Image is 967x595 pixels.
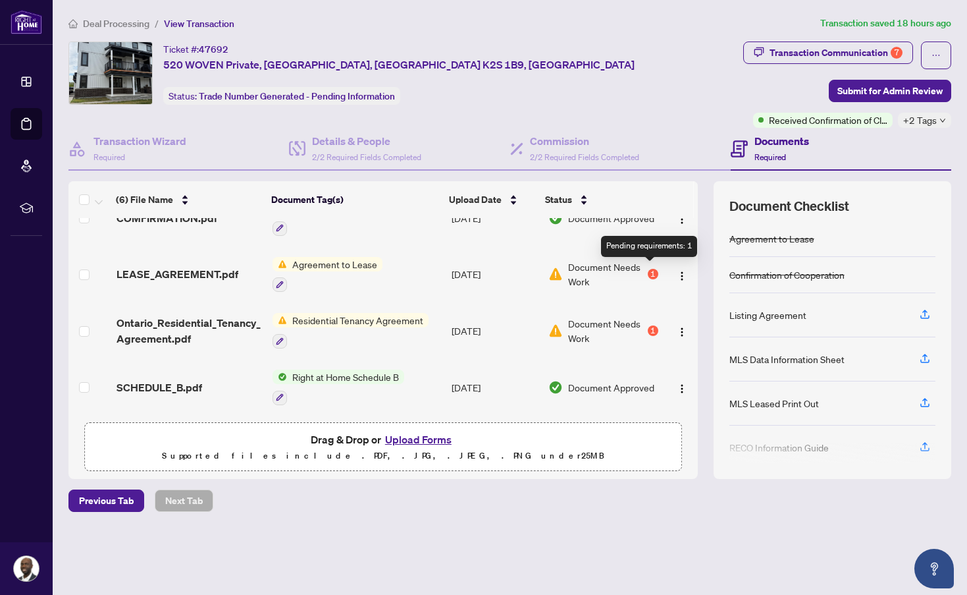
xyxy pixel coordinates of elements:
[548,380,563,395] img: Document Status
[155,490,213,512] button: Next Tab
[729,268,845,282] div: Confirmation of Cooperation
[446,359,543,416] td: [DATE]
[729,440,829,455] div: RECO Information Guide
[729,396,819,411] div: MLS Leased Print Out
[540,181,660,218] th: Status
[199,90,395,102] span: Trade Number Generated - Pending Information
[273,200,413,236] button: Status IconConfirmation of Cooperation
[287,257,382,271] span: Agreement to Lease
[446,302,543,359] td: [DATE]
[677,327,687,337] img: Logo
[677,383,687,394] img: Logo
[677,271,687,281] img: Logo
[273,370,404,405] button: Status IconRight at Home Schedule B
[671,264,693,285] button: Logo
[14,556,39,581] img: Profile Icon
[199,43,228,55] span: 47692
[117,210,217,226] span: COMFIRMATION.pdf
[111,181,266,218] th: (6) File Name
[548,324,563,338] img: Document Status
[601,236,697,257] div: Pending requirements: 1
[381,431,456,448] button: Upload Forms
[931,51,941,60] span: ellipsis
[83,18,149,30] span: Deal Processing
[85,423,681,472] span: Drag & Drop orUpload FormsSupported files include .PDF, .JPG, .JPEG, .PNG under25MB
[914,549,954,588] button: Open asap
[11,10,42,34] img: logo
[548,267,563,281] img: Document Status
[530,133,639,149] h4: Commission
[273,370,287,384] img: Status Icon
[568,316,645,345] span: Document Needs Work
[68,490,144,512] button: Previous Tab
[312,152,421,162] span: 2/2 Required Fields Completed
[93,448,673,464] p: Supported files include .PDF, .JPG, .JPEG, .PNG under 25 MB
[449,192,502,207] span: Upload Date
[266,181,444,218] th: Document Tag(s)
[117,266,238,282] span: LEASE_AGREEMENT.pdf
[837,80,943,101] span: Submit for Admin Review
[829,80,951,102] button: Submit for Admin Review
[754,152,786,162] span: Required
[69,42,152,104] img: IMG-X12264350_1.jpg
[273,313,429,349] button: Status IconResidential Tenancy Agreement
[287,313,429,327] span: Residential Tenancy Agreement
[273,313,287,327] img: Status Icon
[568,260,645,289] span: Document Needs Work
[163,42,228,57] div: Ticket #:
[273,257,287,271] img: Status Icon
[446,190,543,246] td: [DATE]
[671,208,693,229] button: Logo
[117,380,202,395] span: SCHEDULE_B.pdf
[444,181,540,218] th: Upload Date
[117,315,262,347] span: Ontario_Residential_Tenancy_Agreement.pdf
[671,320,693,341] button: Logo
[68,19,78,28] span: home
[671,377,693,398] button: Logo
[446,246,543,303] td: [DATE]
[677,214,687,225] img: Logo
[548,211,563,225] img: Document Status
[903,113,937,128] span: +2 Tags
[155,16,159,31] li: /
[568,380,654,395] span: Document Approved
[530,152,639,162] span: 2/2 Required Fields Completed
[743,42,913,64] button: Transaction Communication7
[754,133,809,149] h4: Documents
[545,192,572,207] span: Status
[891,47,902,59] div: 7
[312,133,421,149] h4: Details & People
[729,308,806,322] div: Listing Agreement
[163,57,635,72] span: 520 WOVEN Private, [GEOGRAPHIC_DATA], [GEOGRAPHIC_DATA] K2S 1B9, [GEOGRAPHIC_DATA]
[311,431,456,448] span: Drag & Drop or
[287,370,404,384] span: Right at Home Schedule B
[648,326,658,336] div: 1
[729,352,845,366] div: MLS Data Information Sheet
[93,152,125,162] span: Required
[648,269,658,279] div: 1
[116,192,173,207] span: (6) File Name
[93,133,186,149] h4: Transaction Wizard
[769,113,887,127] span: Received Confirmation of Closing
[164,18,234,30] span: View Transaction
[79,490,134,511] span: Previous Tab
[568,211,654,225] span: Document Approved
[729,231,814,246] div: Agreement to Lease
[939,117,946,124] span: down
[770,42,902,63] div: Transaction Communication
[273,257,382,293] button: Status IconAgreement to Lease
[163,87,400,105] div: Status:
[729,197,849,215] span: Document Checklist
[820,16,951,31] article: Transaction saved 18 hours ago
